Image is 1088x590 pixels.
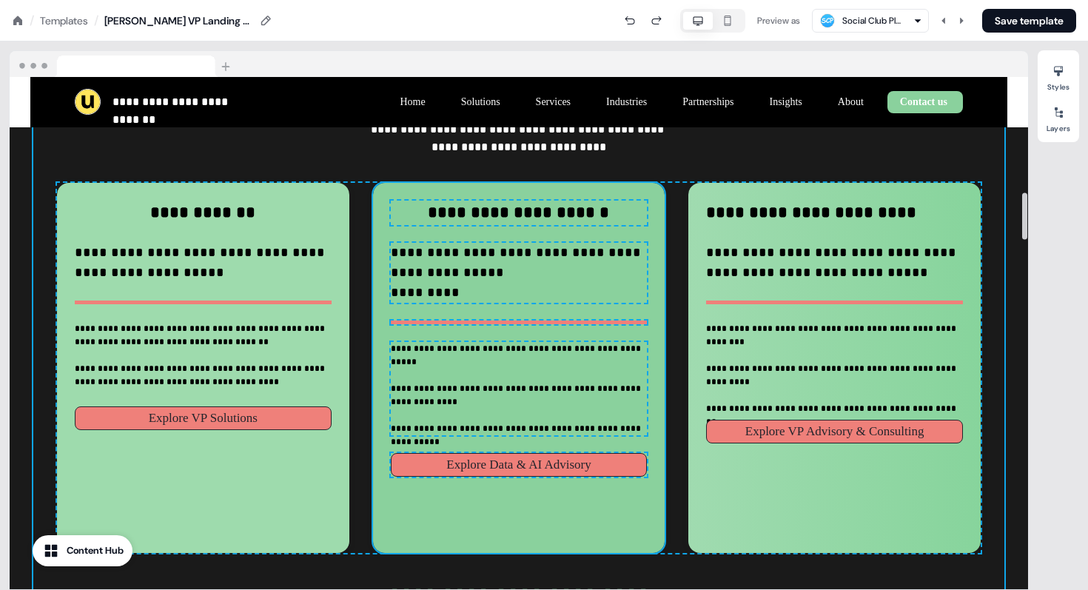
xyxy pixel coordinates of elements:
button: About [826,89,876,115]
div: [PERSON_NAME] VP Landing Page [104,13,252,28]
a: Templates [40,13,88,28]
div: / [30,13,34,29]
button: Insights [757,89,813,115]
button: Explore VP Solutions [75,406,332,430]
div: Preview as [757,13,800,28]
button: Explore VP Advisory & Consulting [706,420,963,443]
button: Contact us [887,91,963,113]
button: Explore Data & AI Advisory [391,453,648,477]
button: Services [524,89,582,115]
button: Solutions [449,89,512,115]
button: Industries [594,89,659,115]
button: Partnerships [671,89,745,115]
button: Save template [982,9,1076,33]
div: / [94,13,98,29]
div: HomeSolutionsServicesIndustriesPartnershipsInsightsAboutContact us [388,89,963,115]
button: Social Club Platform [812,9,929,33]
button: Content Hub [33,535,132,566]
div: Content Hub [67,543,124,558]
button: Home [388,89,437,115]
div: Social Club Platform [842,13,901,28]
button: Styles [1038,59,1079,92]
img: Browser topbar [10,51,237,78]
div: Explore VP Solutions [75,406,332,436]
div: Explore VP Advisory & Consulting [706,420,963,449]
button: Layers [1038,101,1079,133]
